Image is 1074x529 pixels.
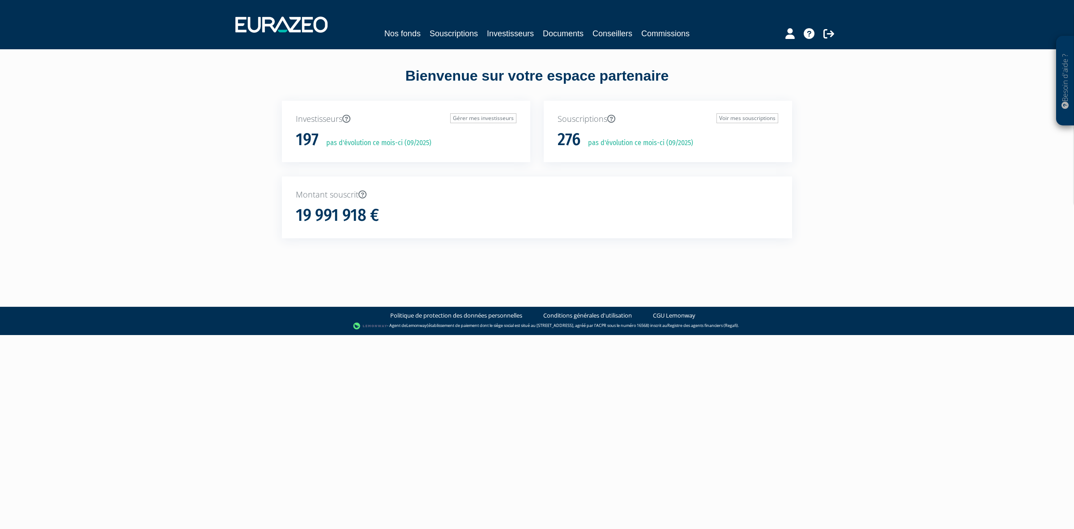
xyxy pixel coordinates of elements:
[450,113,516,123] a: Gérer mes investisseurs
[558,113,778,125] p: Souscriptions
[320,138,431,148] p: pas d'évolution ce mois-ci (09/2025)
[582,138,693,148] p: pas d'évolution ce mois-ci (09/2025)
[430,27,478,40] a: Souscriptions
[653,311,695,320] a: CGU Lemonway
[667,323,738,328] a: Registre des agents financiers (Regafi)
[296,130,319,149] h1: 197
[543,311,632,320] a: Conditions générales d'utilisation
[543,27,584,40] a: Documents
[296,113,516,125] p: Investisseurs
[353,322,388,331] img: logo-lemonway.png
[716,113,778,123] a: Voir mes souscriptions
[275,66,799,101] div: Bienvenue sur votre espace partenaire
[406,323,427,328] a: Lemonway
[592,27,632,40] a: Conseillers
[384,27,421,40] a: Nos fonds
[641,27,690,40] a: Commissions
[1060,41,1070,121] p: Besoin d'aide ?
[296,189,778,201] p: Montant souscrit
[487,27,534,40] a: Investisseurs
[558,130,580,149] h1: 276
[296,206,379,225] h1: 19 991 918 €
[390,311,522,320] a: Politique de protection des données personnelles
[9,322,1065,331] div: - Agent de (établissement de paiement dont le siège social est situé au [STREET_ADDRESS], agréé p...
[235,17,328,33] img: 1732889491-logotype_eurazeo_blanc_rvb.png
